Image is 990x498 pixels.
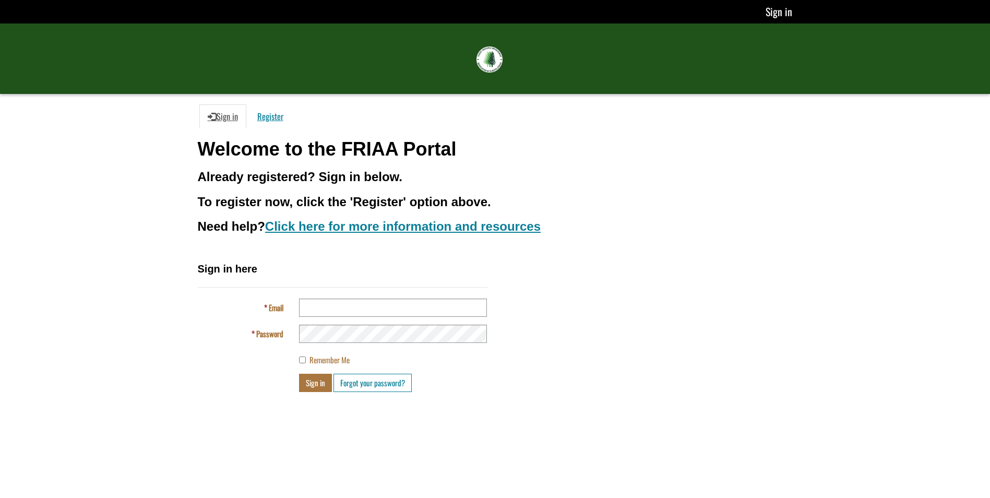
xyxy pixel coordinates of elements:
button: Sign in [299,374,332,392]
a: Forgot your password? [333,374,412,392]
a: Sign in [766,4,792,19]
span: Remember Me [309,354,350,365]
input: Remember Me [299,357,306,363]
a: Register [249,104,292,128]
img: FRIAA Submissions Portal [476,46,503,73]
h3: To register now, click the 'Register' option above. [198,195,793,209]
span: Email [269,302,283,313]
a: Sign in [199,104,246,128]
h3: Need help? [198,220,793,233]
h3: Already registered? Sign in below. [198,170,793,184]
span: Sign in here [198,263,257,275]
span: Password [256,328,283,339]
a: Click here for more information and resources [265,219,541,233]
h1: Welcome to the FRIAA Portal [198,139,793,160]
